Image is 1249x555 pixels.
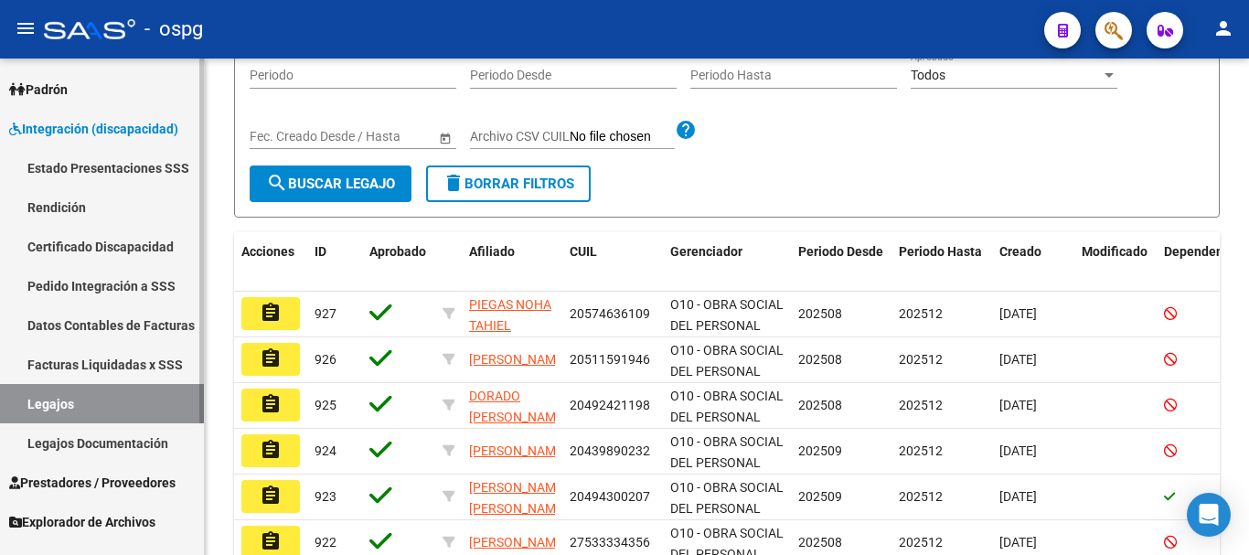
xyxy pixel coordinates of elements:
[798,489,842,504] span: 202509
[315,535,336,550] span: 922
[999,535,1037,550] span: [DATE]
[9,512,155,532] span: Explorador de Archivos
[332,129,422,144] input: Fecha fin
[1082,244,1148,259] span: Modificado
[260,439,282,461] mat-icon: assignment
[234,232,307,293] datatable-header-cell: Acciones
[260,302,282,324] mat-icon: assignment
[469,244,515,259] span: Afiliado
[798,535,842,550] span: 202508
[260,530,282,552] mat-icon: assignment
[570,443,650,458] span: 20439890232
[315,489,336,504] span: 923
[798,443,842,458] span: 202509
[260,347,282,369] mat-icon: assignment
[15,17,37,39] mat-icon: menu
[435,128,454,147] button: Open calendar
[260,393,282,415] mat-icon: assignment
[443,176,574,192] span: Borrar Filtros
[469,389,567,424] span: DORADO [PERSON_NAME]
[999,443,1037,458] span: [DATE]
[9,80,68,100] span: Padrón
[899,443,943,458] span: 202512
[670,480,784,537] span: O10 - OBRA SOCIAL DEL PERSONAL GRAFICO
[798,244,883,259] span: Periodo Desde
[241,244,294,259] span: Acciones
[670,343,784,400] span: O10 - OBRA SOCIAL DEL PERSONAL GRAFICO
[899,306,943,321] span: 202512
[999,398,1037,412] span: [DATE]
[992,232,1074,293] datatable-header-cell: Creado
[362,232,435,293] datatable-header-cell: Aprobado
[443,172,464,194] mat-icon: delete
[315,306,336,321] span: 927
[266,176,395,192] span: Buscar Legajo
[999,489,1037,504] span: [DATE]
[570,129,675,145] input: Archivo CSV CUIL
[891,232,992,293] datatable-header-cell: Periodo Hasta
[470,129,570,144] span: Archivo CSV CUIL
[999,352,1037,367] span: [DATE]
[469,297,551,333] span: PIEGAS NOHA TAHIEL
[670,297,784,354] span: O10 - OBRA SOCIAL DEL PERSONAL GRAFICO
[570,352,650,367] span: 20511591946
[1212,17,1234,39] mat-icon: person
[663,232,791,293] datatable-header-cell: Gerenciador
[670,244,742,259] span: Gerenciador
[1164,244,1241,259] span: Dependencia
[9,473,176,493] span: Prestadores / Proveedores
[250,129,316,144] input: Fecha inicio
[899,244,982,259] span: Periodo Hasta
[570,535,650,550] span: 27533334356
[315,244,326,259] span: ID
[798,398,842,412] span: 202508
[798,306,842,321] span: 202508
[315,352,336,367] span: 926
[570,489,650,504] span: 20494300207
[315,443,336,458] span: 924
[469,480,567,516] span: [PERSON_NAME] [PERSON_NAME]
[469,352,567,367] span: [PERSON_NAME]
[307,232,362,293] datatable-header-cell: ID
[911,68,945,82] span: Todos
[670,389,784,445] span: O10 - OBRA SOCIAL DEL PERSONAL GRAFICO
[469,443,567,458] span: [PERSON_NAME]
[250,165,411,202] button: Buscar Legajo
[1187,493,1231,537] div: Open Intercom Messenger
[570,244,597,259] span: CUIL
[266,172,288,194] mat-icon: search
[999,244,1041,259] span: Creado
[570,306,650,321] span: 20574636109
[369,244,426,259] span: Aprobado
[899,398,943,412] span: 202512
[315,398,336,412] span: 925
[899,352,943,367] span: 202512
[469,535,567,550] span: [PERSON_NAME]
[562,232,663,293] datatable-header-cell: CUIL
[791,232,891,293] datatable-header-cell: Periodo Desde
[570,398,650,412] span: 20492421198
[426,165,591,202] button: Borrar Filtros
[1074,232,1157,293] datatable-header-cell: Modificado
[899,535,943,550] span: 202512
[462,232,562,293] datatable-header-cell: Afiliado
[899,489,943,504] span: 202512
[260,485,282,507] mat-icon: assignment
[144,9,203,49] span: - ospg
[675,119,697,141] mat-icon: help
[9,119,178,139] span: Integración (discapacidad)
[798,352,842,367] span: 202508
[999,306,1037,321] span: [DATE]
[670,434,784,491] span: O10 - OBRA SOCIAL DEL PERSONAL GRAFICO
